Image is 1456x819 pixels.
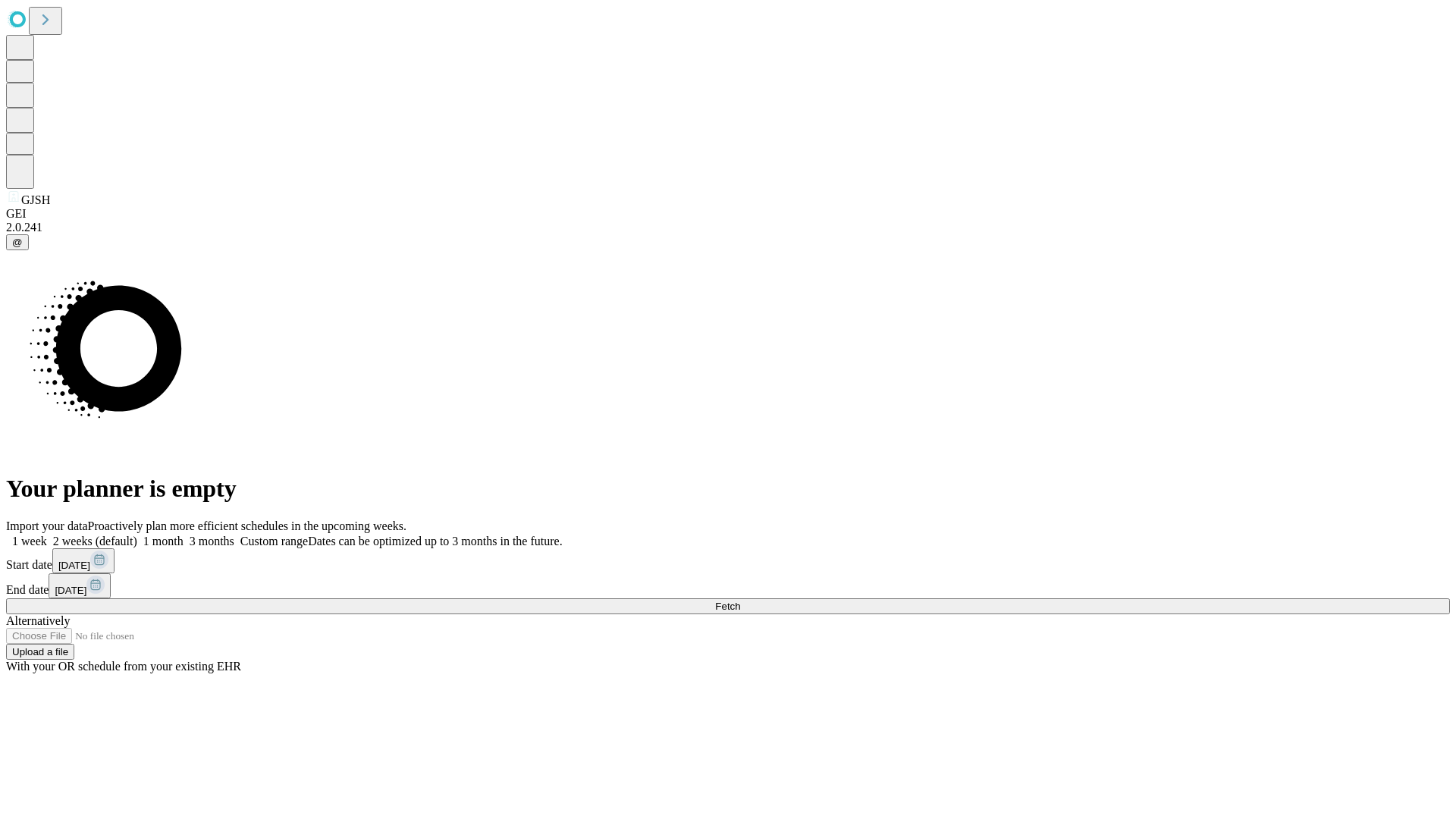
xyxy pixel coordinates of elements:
button: [DATE] [49,573,111,598]
span: [DATE] [58,560,90,571]
span: 3 months [190,535,234,548]
button: Upload a file [6,644,74,660]
span: Fetch [715,601,740,612]
h1: Your planner is empty [6,475,1450,503]
span: 2 weeks (default) [53,535,137,548]
div: GEI [6,207,1450,221]
span: @ [12,237,23,248]
div: Start date [6,548,1450,573]
button: [DATE] [52,548,115,573]
span: Dates can be optimized up to 3 months in the future. [308,535,562,548]
span: Custom range [240,535,308,548]
span: 1 month [143,535,184,548]
span: Proactively plan more efficient schedules in the upcoming weeks. [88,519,406,532]
div: 2.0.241 [6,221,1450,234]
span: With your OR schedule from your existing EHR [6,660,241,673]
button: Fetch [6,598,1450,614]
div: End date [6,573,1450,598]
span: GJSH [21,193,50,206]
span: [DATE] [55,585,86,596]
button: @ [6,234,29,250]
span: 1 week [12,535,47,548]
span: Alternatively [6,614,70,627]
span: Import your data [6,519,88,532]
